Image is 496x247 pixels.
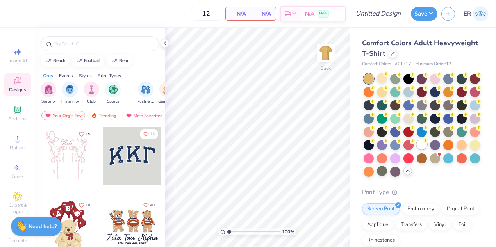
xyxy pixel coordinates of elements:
[362,219,393,231] div: Applique
[396,219,427,231] div: Transfers
[105,82,121,105] button: filter button
[45,59,52,63] img: trend_line.gif
[429,219,451,231] div: Vinyl
[75,129,94,139] button: Like
[321,65,331,72] div: Back
[158,82,176,105] div: filter for Game Day
[41,55,69,67] button: beach
[362,188,480,197] div: Print Type
[41,82,56,105] button: filter button
[72,55,104,67] button: football
[107,55,132,67] button: bear
[79,72,92,79] div: Styles
[411,7,437,21] button: Save
[318,45,334,61] img: Back
[350,6,407,21] input: Untitled Design
[105,82,121,105] div: filter for Sports
[66,85,74,94] img: Fraternity Image
[41,111,85,120] div: Your Org's Fav
[87,99,96,105] span: Club
[191,7,221,21] input: – –
[137,99,155,105] span: Rush & Bid
[76,59,82,63] img: trend_line.gif
[395,61,411,68] span: # C1717
[41,99,56,105] span: Sorority
[402,203,439,215] div: Embroidery
[362,235,400,246] div: Rhinestones
[8,116,27,122] span: Add Text
[75,200,94,210] button: Like
[464,6,488,21] a: ER
[61,82,79,105] div: filter for Fraternity
[150,203,155,207] span: 40
[98,72,121,79] div: Print Types
[86,203,90,207] span: 10
[84,82,99,105] button: filter button
[473,6,488,21] img: Ethan Reumuth
[87,111,120,120] div: Trending
[362,38,478,58] span: Comfort Colors Adult Heavyweight T-Shirt
[319,11,327,16] span: FREE
[150,132,155,136] span: 33
[87,85,96,94] img: Club Image
[119,59,128,63] div: bear
[464,9,471,18] span: ER
[362,203,400,215] div: Screen Print
[362,61,391,68] span: Comfort Colors
[4,202,31,215] span: Clipart & logos
[126,113,132,118] img: most_fav.gif
[54,40,154,48] input: Try "Alpha"
[453,219,472,231] div: Foil
[140,129,158,139] button: Like
[12,173,24,179] span: Greek
[44,85,53,94] img: Sorority Image
[9,58,27,64] span: Image AI
[59,72,73,79] div: Events
[137,82,155,105] button: filter button
[41,82,56,105] div: filter for Sorority
[84,82,99,105] div: filter for Club
[255,10,271,18] span: N/A
[43,72,53,79] div: Orgs
[230,10,246,18] span: N/A
[163,85,172,94] img: Game Day Image
[137,82,155,105] div: filter for Rush & Bid
[8,237,27,243] span: Decorate
[10,144,25,151] span: Upload
[158,99,176,105] span: Game Day
[86,132,90,136] span: 15
[91,113,97,118] img: trending.gif
[61,99,79,105] span: Fraternity
[84,59,101,63] div: football
[415,61,454,68] span: Minimum Order: 12 +
[109,85,118,94] img: Sports Image
[107,99,119,105] span: Sports
[158,82,176,105] button: filter button
[29,223,57,230] strong: Need help?
[282,228,294,235] span: 100 %
[305,10,314,18] span: N/A
[442,203,480,215] div: Digital Print
[140,200,158,210] button: Like
[141,85,150,94] img: Rush & Bid Image
[53,59,66,63] div: beach
[111,59,118,63] img: trend_line.gif
[61,82,79,105] button: filter button
[122,111,166,120] div: Most Favorited
[45,113,51,118] img: most_fav.gif
[9,87,26,93] span: Designs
